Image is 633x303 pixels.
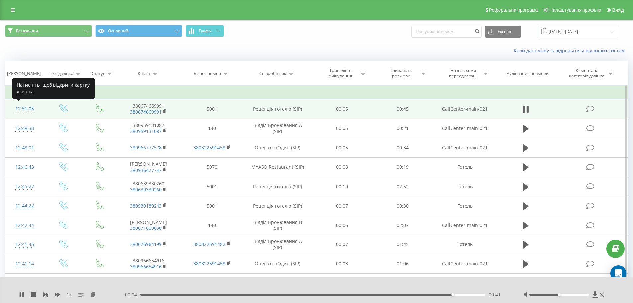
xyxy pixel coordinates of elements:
[92,71,105,76] div: Статус
[372,274,433,293] td: 00:48
[567,68,606,79] div: Коментар/категорія дзвінка
[130,203,162,209] a: 380930189243
[507,71,549,76] div: Аудіозапис розмови
[193,241,225,247] a: 380322591482
[193,260,225,267] a: 380322591458
[130,263,162,270] a: 380966654916
[12,257,38,270] div: 12:41:14
[117,216,180,235] td: [PERSON_NAME]
[451,293,454,296] div: Accessibility label
[5,86,628,99] td: Сьогодні
[312,138,372,157] td: 00:05
[123,291,140,298] span: - 00:04
[12,277,38,290] div: 12:37:42
[130,109,162,115] a: 380674669991
[117,119,180,138] td: 380959131087
[7,71,41,76] div: [PERSON_NAME]
[194,71,221,76] div: Бізнес номер
[433,274,496,293] td: Готель
[244,99,312,119] td: Рецепція готелю (SIP)
[180,216,243,235] td: 140
[130,186,162,193] a: 380639330260
[433,119,496,138] td: CallCenter-main-021
[244,274,312,293] td: Відділ Бронювання A (SIP)
[117,177,180,196] td: 380639330260
[180,157,243,177] td: 5070
[117,157,180,177] td: [PERSON_NAME]
[433,157,496,177] td: Готель
[372,254,433,273] td: 01:06
[489,291,501,298] span: 00:41
[259,71,286,76] div: Співробітник
[372,196,433,216] td: 00:30
[372,99,433,119] td: 00:45
[433,196,496,216] td: Готель
[12,199,38,212] div: 12:44:22
[372,157,433,177] td: 00:19
[130,144,162,151] a: 380966777578
[312,254,372,273] td: 00:03
[180,119,243,138] td: 140
[95,25,182,37] button: Основний
[372,138,433,157] td: 00:34
[117,99,180,119] td: 380674669991
[244,254,312,273] td: ОператорОдин (SIP)
[312,216,372,235] td: 00:06
[411,26,482,38] input: Пошук за номером
[312,235,372,254] td: 00:07
[312,99,372,119] td: 00:05
[12,122,38,135] div: 12:48:33
[323,68,358,79] div: Тривалість очікування
[312,274,372,293] td: 00:07
[514,47,628,54] a: Коли дані можуть відрізнятися вiд інших систем
[12,238,38,251] div: 12:41:45
[180,99,243,119] td: 5001
[445,68,481,79] div: Назва схеми переадресації
[16,28,38,34] span: Всі дзвінки
[433,254,496,273] td: CallCenter-main-021
[244,177,312,196] td: Рецепція готелю (SIP)
[130,225,162,231] a: 380671669630
[12,180,38,193] div: 12:45:27
[244,216,312,235] td: Відділ Бронювання B (SIP)
[130,167,162,173] a: 380936477747
[244,138,312,157] td: ОператорОдин (SIP)
[610,265,626,281] div: Open Intercom Messenger
[67,291,72,298] span: 1 x
[312,177,372,196] td: 00:19
[244,119,312,138] td: Відділ Бронювання A (SIP)
[372,177,433,196] td: 02:52
[372,119,433,138] td: 00:21
[117,254,180,273] td: 380966654916
[244,196,312,216] td: Рецепція готелю (SIP)
[244,157,312,177] td: MYASO Restaurant (SIP)
[489,7,538,13] span: Реферальна програма
[193,144,225,151] a: 380322591458
[485,26,521,38] button: Експорт
[199,29,212,33] span: Графік
[12,219,38,232] div: 12:42:44
[12,78,95,99] div: Натисніть, щоб відкрити картку дзвінка
[50,71,73,76] div: Тип дзвінка
[383,68,419,79] div: Тривалість розмови
[12,141,38,154] div: 12:48:01
[372,216,433,235] td: 02:07
[138,71,150,76] div: Клієнт
[612,7,624,13] span: Вихід
[433,138,496,157] td: CallCenter-main-021
[433,99,496,119] td: CallCenter-main-021
[186,25,224,37] button: Графік
[5,25,92,37] button: Всі дзвінки
[433,216,496,235] td: CallCenter-main-021
[130,128,162,134] a: 380959131087
[180,177,243,196] td: 5001
[312,196,372,216] td: 00:07
[558,293,561,296] div: Accessibility label
[12,161,38,174] div: 12:46:43
[244,235,312,254] td: Відділ Бронювання A (SIP)
[12,102,38,115] div: 12:51:05
[312,157,372,177] td: 00:08
[549,7,601,13] span: Налаштування профілю
[433,235,496,254] td: Готель
[433,177,496,196] td: Готель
